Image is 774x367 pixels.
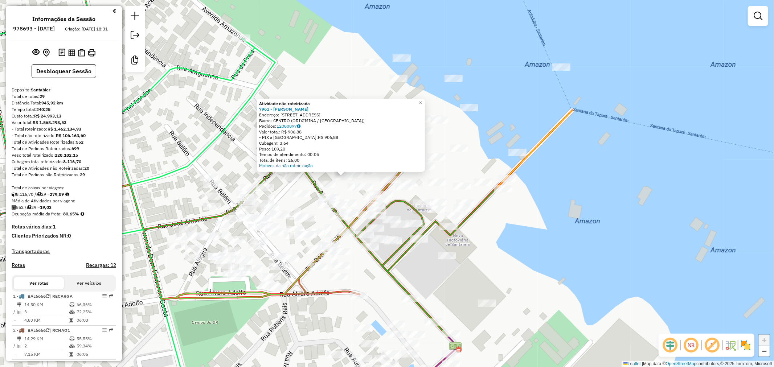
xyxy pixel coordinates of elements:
i: Veículo já utilizado nesta sessão [46,328,49,333]
span: × [419,100,422,106]
strong: 699 [71,146,79,151]
h4: Rotas vários dias: [12,224,116,230]
span: | RCHAO1 [49,327,70,333]
td: 7,15 KM [24,351,69,358]
div: Atividade não roteirizada - Camilo Aram Pereira [417,162,435,170]
td: 06:05 [76,351,113,358]
strong: 279,89 [50,191,64,197]
div: Atividade não roteirizada - ANTONIO ALMEIDA [355,183,373,190]
a: 12080897 [277,123,300,129]
strong: 552 [76,139,83,145]
em: Rota exportada [109,328,113,332]
div: Tempo total: [12,106,116,113]
div: - PIX à [GEOGRAPHIC_DATA]: [259,135,423,140]
h4: Clientes Priorizados NR: [12,233,116,239]
a: 7961 - [PERSON_NAME] [259,106,308,112]
strong: 0 [68,232,71,239]
button: Centralizar mapa no depósito ou ponto de apoio [41,47,51,58]
a: Rotas [12,262,25,268]
td: 2 [24,342,69,350]
span: Exibir rótulo [704,337,721,354]
div: Atividade não roteirizada - FRANCEILSON CARDOSO [442,330,460,337]
a: Motivos da não roteirização [259,163,313,168]
div: - Total não roteirizado: [12,132,116,139]
strong: 228.182,15 [55,152,78,158]
i: % de utilização do peso [69,337,75,341]
i: Observações [297,124,300,128]
button: Desbloquear Sessão [32,64,96,78]
button: Exibir sessão original [31,47,41,58]
h4: Recargas: 12 [86,262,116,268]
span: | RECARGA [49,293,73,299]
div: Atividade não roteirizada - DOUGLAS VILELA [330,213,348,220]
span: R$ 906,88 [318,135,338,140]
button: Visualizar relatório de Roteirização [67,48,77,57]
span: BAL6666 [28,293,46,299]
div: Peso total roteirizado: [12,152,116,158]
i: Total de rotas [36,192,41,197]
span: | [642,361,643,366]
em: Rota exportada [109,294,113,298]
em: Opções [102,328,107,332]
strong: Santabier [31,87,50,92]
button: Imprimir Rotas [86,48,97,58]
strong: 1 [53,223,56,230]
button: Logs desbloquear sessão [57,47,67,58]
a: Leaflet [623,361,641,366]
td: 3 [24,308,69,316]
i: Total de Atividades [17,344,21,348]
div: Cubagem: 3,64 [259,140,423,146]
h4: Informações da Sessão [32,16,95,22]
td: 66,36% [76,301,113,308]
strong: 20 [84,165,89,171]
strong: R$ 106.163,60 [56,133,86,138]
a: Exibir filtros [751,9,765,23]
strong: R$ 1.462.134,93 [48,126,81,132]
td: / [13,342,17,350]
a: Close popup [416,99,425,107]
a: Criar modelo [128,53,142,69]
div: 8.116,70 / 29 = [12,191,116,198]
div: 552 / 29 = [12,204,116,211]
h4: Transportadoras [12,248,116,255]
div: Total de Pedidos não Roteirizados: [12,172,116,178]
span: − [762,346,767,355]
i: Tempo total em rota [69,352,73,356]
a: Zoom in [759,335,770,346]
button: Visualizar Romaneio [77,48,86,58]
i: % de utilização da cubagem [69,310,75,314]
div: Atividade não roteirizada - DOUGLAS VILELA [289,213,307,220]
em: Média calculada utilizando a maior ocupação (%Peso ou %Cubagem) de cada rota da sessão. Rotas cro... [81,212,84,216]
td: 06:03 [76,317,113,324]
div: Valor total: R$ 906,88 [259,129,423,135]
div: - Total roteirizado: [12,126,116,132]
strong: R$ 24.993,13 [34,113,61,119]
td: / [13,308,17,316]
div: Bairro: CENTRO (ORIXIMINA / [GEOGRAPHIC_DATA]) [259,118,423,124]
div: Média de Atividades por viagem: [12,198,116,204]
strong: R$ 1.568.298,53 [33,120,66,125]
div: Atividade não roteirizada - ANTONIO ALMEIDA [395,183,413,190]
span: BAL6666 [28,327,46,333]
em: Opções [102,294,107,298]
strong: Atividade não roteirizada [259,101,310,106]
strong: 29 [80,172,85,177]
i: Distância Total [17,302,21,307]
i: % de utilização da cubagem [69,344,75,348]
div: Map data © contributors,© 2025 TomTom, Microsoft [622,361,774,367]
span: Ocultar deslocamento [662,337,679,354]
a: Clique aqui para minimizar o painel [112,7,116,15]
div: Atividade não roteirizada - ANTONIO ALMEIDA [335,173,353,180]
a: Zoom out [759,346,770,356]
strong: 19,03 [40,205,52,210]
td: 55,55% [76,335,113,342]
div: Atividade não roteirizada - MAX CORDEIRO BENTES [430,116,449,124]
div: Atividade não roteirizada - GUSTAVO ROCHA [424,318,442,326]
strong: 29 [40,94,45,99]
img: Fluxo de ruas [725,339,736,351]
strong: 8.116,70 [63,159,81,164]
i: Total de Atividades [17,310,21,314]
a: Nova sessão e pesquisa [128,9,142,25]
